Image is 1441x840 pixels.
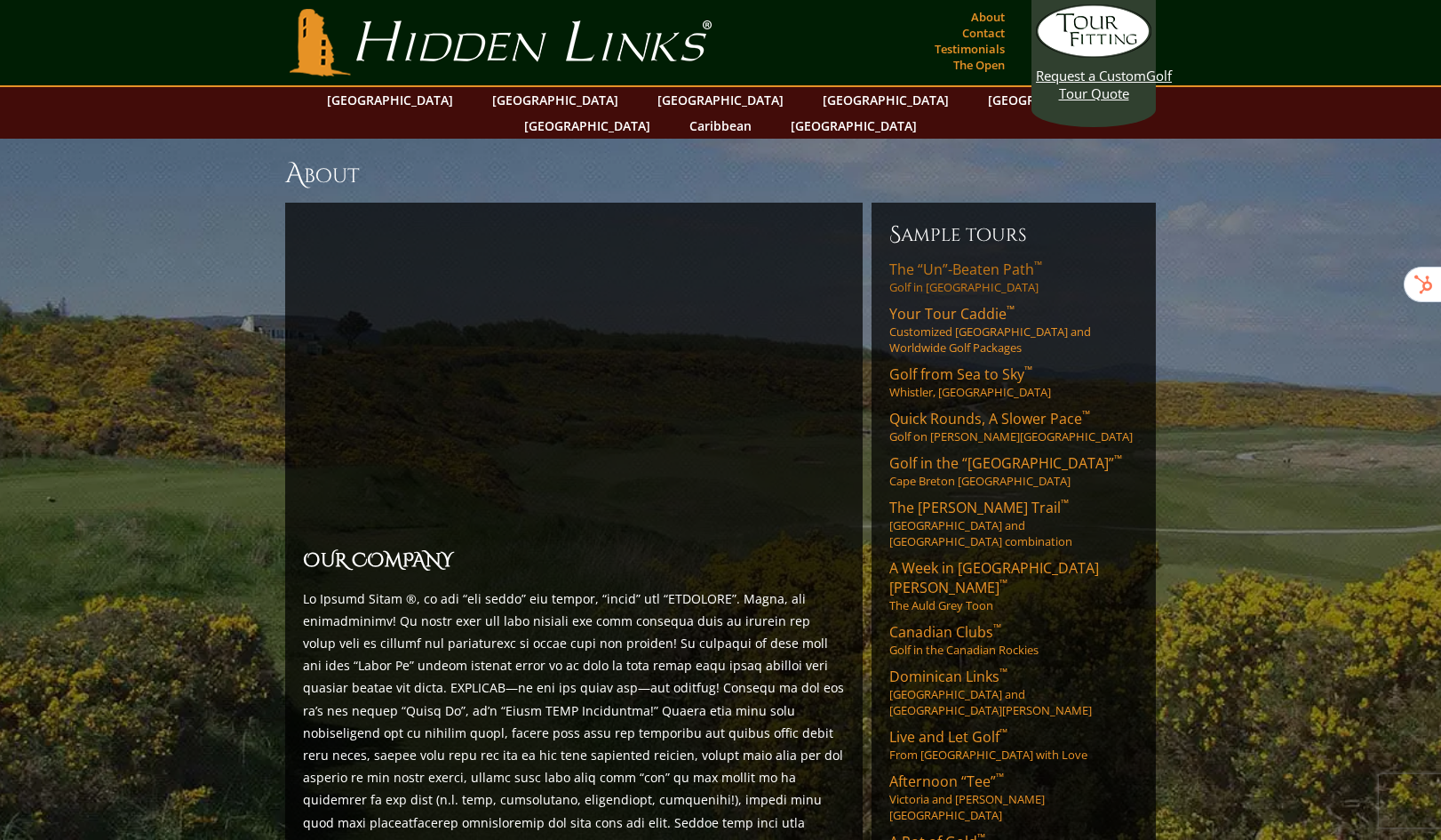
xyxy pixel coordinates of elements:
[1024,363,1032,378] sup: ™
[999,725,1007,740] sup: ™
[889,622,1001,642] span: Canadian Clubs
[967,4,1009,29] a: About
[889,220,1138,249] h6: Sample Tours
[889,364,1138,400] a: Golf from Sea to Sky™Whistler, [GEOGRAPHIC_DATA]
[889,558,1138,613] a: A Week in [GEOGRAPHIC_DATA][PERSON_NAME]™The Auld Grey Toon
[889,260,1138,295] a: The “Un”-Beaten Path™Golf in [GEOGRAPHIC_DATA]
[889,260,1042,279] span: The “Un”-Beaten Path
[958,20,1009,45] a: Contact
[649,87,792,113] a: [GEOGRAPHIC_DATA]
[999,665,1007,680] sup: ™
[889,498,1069,517] span: The [PERSON_NAME] Trail
[303,231,845,536] iframe: Why-Sir-Nick-joined-Hidden-Links
[889,727,1138,763] a: Live and Let Golf™From [GEOGRAPHIC_DATA] with Love
[681,113,760,139] a: Caribbean
[1007,302,1015,317] sup: ™
[1036,4,1151,102] a: Request a CustomGolf Tour Quote
[930,36,1009,61] a: Testimonials
[285,156,1156,192] h1: About
[889,727,1007,747] span: Live and Let Golf
[889,772,1138,823] a: Afternoon “Tee”™Victoria and [PERSON_NAME][GEOGRAPHIC_DATA]
[999,576,1007,591] sup: ™
[1061,496,1069,511] sup: ™
[303,547,845,577] h2: OUR COMPANY
[889,409,1138,444] a: Quick Rounds, A Slower Pace™Golf on [PERSON_NAME][GEOGRAPHIC_DATA]
[889,453,1122,473] span: Golf in the “[GEOGRAPHIC_DATA]”
[889,772,1004,791] span: Afternoon “Tee”
[889,453,1138,489] a: Golf in the “[GEOGRAPHIC_DATA]”™Cape Breton [GEOGRAPHIC_DATA]
[483,87,627,113] a: [GEOGRAPHIC_DATA]
[889,667,1007,686] span: Dominican Links
[1082,407,1090,422] sup: ™
[889,667,1138,718] a: Dominican Links™[GEOGRAPHIC_DATA] and [GEOGRAPHIC_DATA][PERSON_NAME]
[889,304,1015,324] span: Your Tour Caddie
[1114,452,1122,467] sup: ™
[889,304,1138,356] a: Your Tour Caddie™Customized [GEOGRAPHIC_DATA] and Worldwide Golf Packages
[889,622,1138,658] a: Canadian Clubs™Golf in the Canadian Rockies
[993,620,1001,636] sup: ™
[515,113,659,139] a: [GEOGRAPHIC_DATA]
[782,113,926,139] a: [GEOGRAPHIC_DATA]
[979,87,1123,113] a: [GEOGRAPHIC_DATA]
[889,409,1090,428] span: Quick Rounds, A Slower Pace
[996,770,1004,785] sup: ™
[814,87,958,113] a: [GEOGRAPHIC_DATA]
[318,87,462,113] a: [GEOGRAPHIC_DATA]
[949,52,1009,77] a: The Open
[889,364,1032,384] span: Golf from Sea to Sky
[889,498,1138,549] a: The [PERSON_NAME] Trail™[GEOGRAPHIC_DATA] and [GEOGRAPHIC_DATA] combination
[1034,258,1042,273] sup: ™
[1036,67,1146,84] span: Request a Custom
[889,558,1099,597] span: A Week in [GEOGRAPHIC_DATA][PERSON_NAME]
